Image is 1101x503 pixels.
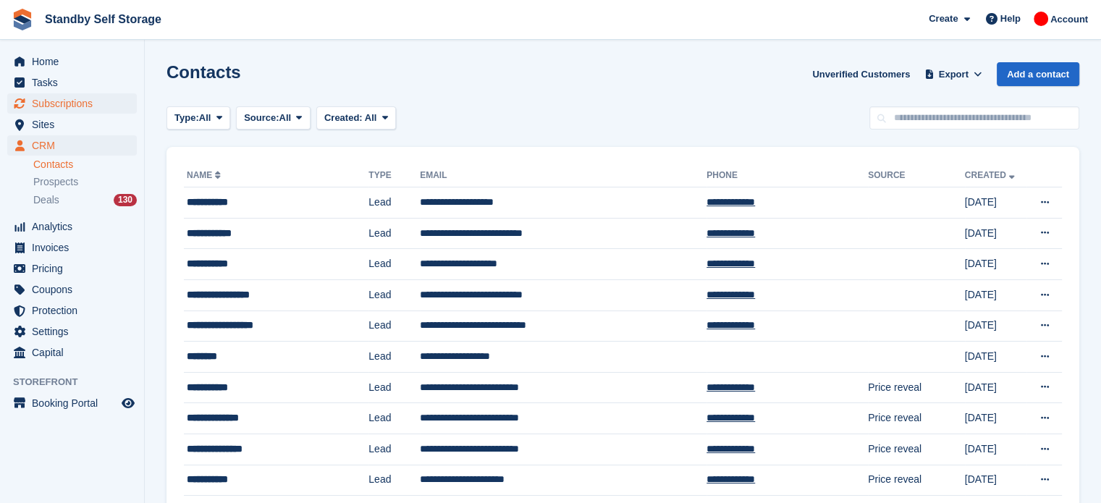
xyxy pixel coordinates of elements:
td: Lead [368,218,420,249]
a: menu [7,114,137,135]
a: menu [7,135,137,156]
a: Unverified Customers [806,62,916,86]
span: Source: [244,111,279,125]
span: Tasks [32,72,119,93]
span: Type: [174,111,199,125]
td: Price reveal [868,465,965,496]
a: Deals 130 [33,193,137,208]
button: Created: All [316,106,396,130]
span: Export [939,67,969,82]
a: menu [7,321,137,342]
a: Created [965,170,1018,180]
span: Create [929,12,958,26]
td: Price reveal [868,434,965,465]
span: Protection [32,300,119,321]
span: Deals [33,193,59,207]
a: menu [7,393,137,413]
span: Pricing [32,258,119,279]
td: Lead [368,434,420,465]
a: Standby Self Storage [39,7,167,31]
span: Prospects [33,175,78,189]
td: [DATE] [965,465,1026,496]
a: menu [7,300,137,321]
span: Booking Portal [32,393,119,413]
td: [DATE] [965,434,1026,465]
th: Type [368,164,420,187]
td: [DATE] [965,279,1026,310]
span: All [279,111,292,125]
span: Analytics [32,216,119,237]
a: menu [7,51,137,72]
a: menu [7,216,137,237]
a: Add a contact [997,62,1079,86]
th: Source [868,164,965,187]
a: menu [7,237,137,258]
a: Prospects [33,174,137,190]
span: Sites [32,114,119,135]
td: Lead [368,187,420,219]
a: menu [7,93,137,114]
button: Source: All [236,106,311,130]
a: Preview store [119,394,137,412]
div: 130 [114,194,137,206]
td: Lead [368,372,420,403]
span: Subscriptions [32,93,119,114]
a: Name [187,170,224,180]
span: Home [32,51,119,72]
span: Invoices [32,237,119,258]
span: All [365,112,377,123]
td: Price reveal [868,372,965,403]
h1: Contacts [166,62,241,82]
a: menu [7,279,137,300]
span: Coupons [32,279,119,300]
button: Export [921,62,985,86]
a: Contacts [33,158,137,172]
span: Help [1000,12,1021,26]
td: Lead [368,249,420,280]
td: [DATE] [965,187,1026,219]
td: Price reveal [868,403,965,434]
td: Lead [368,465,420,496]
td: [DATE] [965,342,1026,373]
button: Type: All [166,106,230,130]
th: Email [420,164,706,187]
td: [DATE] [965,249,1026,280]
span: Created: [324,112,363,123]
td: Lead [368,342,420,373]
span: Settings [32,321,119,342]
a: menu [7,258,137,279]
span: Storefront [13,375,144,389]
td: Lead [368,403,420,434]
td: [DATE] [965,403,1026,434]
th: Phone [706,164,868,187]
img: stora-icon-8386f47178a22dfd0bd8f6a31ec36ba5ce8667c1dd55bd0f319d3a0aa187defe.svg [12,9,33,30]
span: All [199,111,211,125]
img: Aaron Winter [1034,12,1048,26]
span: Capital [32,342,119,363]
span: CRM [32,135,119,156]
td: [DATE] [965,310,1026,342]
a: menu [7,342,137,363]
span: Account [1050,12,1088,27]
td: [DATE] [965,218,1026,249]
td: [DATE] [965,372,1026,403]
td: Lead [368,279,420,310]
td: Lead [368,310,420,342]
a: menu [7,72,137,93]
